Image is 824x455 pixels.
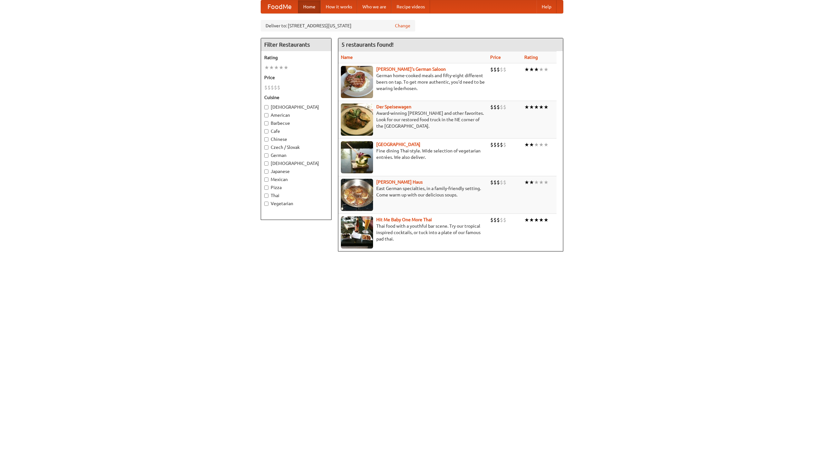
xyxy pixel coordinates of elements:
label: American [264,112,328,118]
li: ★ [534,141,539,148]
input: Chinese [264,137,268,141]
input: Barbecue [264,121,268,125]
li: $ [503,104,506,111]
p: East German specialties, in a family-friendly setting. Come warm up with our delicious soups. [341,185,485,198]
li: ★ [539,141,544,148]
li: $ [264,84,267,91]
li: $ [503,141,506,148]
li: $ [490,179,493,186]
li: $ [503,216,506,223]
li: ★ [529,141,534,148]
li: $ [497,141,500,148]
li: $ [503,179,506,186]
li: $ [267,84,271,91]
input: [DEMOGRAPHIC_DATA] [264,161,268,166]
h5: Rating [264,54,328,61]
input: Cafe [264,129,268,133]
li: ★ [544,141,548,148]
input: Czech / Slovak [264,145,268,150]
a: Rating [524,55,538,60]
h5: Price [264,74,328,81]
a: [PERSON_NAME]'s German Saloon [376,67,446,72]
img: kohlhaus.jpg [341,179,373,211]
label: Chinese [264,136,328,142]
li: $ [490,141,493,148]
label: Vegetarian [264,200,328,207]
h4: Filter Restaurants [261,38,331,51]
label: Cafe [264,128,328,134]
li: $ [493,141,497,148]
li: ★ [264,64,269,71]
input: Pizza [264,186,268,190]
li: $ [490,104,493,111]
li: $ [497,179,500,186]
li: ★ [269,64,274,71]
li: $ [277,84,280,91]
div: Deliver to: [STREET_ADDRESS][US_STATE] [261,20,415,32]
li: $ [493,104,497,111]
li: ★ [524,104,529,111]
a: Der Speisewagen [376,104,411,109]
li: ★ [544,179,548,186]
li: ★ [524,66,529,73]
li: ★ [534,179,539,186]
li: $ [490,66,493,73]
input: Japanese [264,169,268,174]
p: Fine dining Thai-style. Wide selection of vegetarian entrées. We also deliver. [341,148,485,160]
li: $ [274,84,277,91]
li: ★ [534,104,539,111]
input: [DEMOGRAPHIC_DATA] [264,105,268,109]
li: $ [490,216,493,223]
li: ★ [539,179,544,186]
input: German [264,153,268,158]
li: $ [493,216,497,223]
label: Mexican [264,176,328,183]
img: esthers.jpg [341,66,373,98]
a: [GEOGRAPHIC_DATA] [376,142,420,147]
label: [DEMOGRAPHIC_DATA] [264,160,328,167]
a: Who we are [357,0,391,13]
li: ★ [279,64,284,71]
li: ★ [284,64,288,71]
li: ★ [544,66,548,73]
li: ★ [529,179,534,186]
li: $ [493,179,497,186]
label: Japanese [264,168,328,175]
a: Help [537,0,557,13]
li: $ [500,66,503,73]
a: Change [395,23,410,29]
a: [PERSON_NAME] Haus [376,179,423,185]
li: $ [497,216,500,223]
li: $ [500,141,503,148]
li: ★ [539,66,544,73]
li: ★ [534,216,539,223]
a: Name [341,55,353,60]
li: ★ [524,179,529,186]
li: $ [503,66,506,73]
li: ★ [524,141,529,148]
li: ★ [524,216,529,223]
li: $ [271,84,274,91]
p: German home-cooked meals and fifty-eight different beers on tap. To get more authentic, you'd nee... [341,72,485,92]
a: FoodMe [261,0,298,13]
li: ★ [544,104,548,111]
a: Hit Me Baby One More Thai [376,217,432,222]
input: Vegetarian [264,202,268,206]
li: ★ [539,104,544,111]
li: $ [493,66,497,73]
li: ★ [539,216,544,223]
input: Thai [264,194,268,198]
li: ★ [529,104,534,111]
label: Barbecue [264,120,328,126]
label: Thai [264,192,328,199]
label: Czech / Slovak [264,144,328,150]
ng-pluralize: 5 restaurants found! [342,41,394,48]
li: ★ [534,66,539,73]
img: satay.jpg [341,141,373,173]
input: American [264,113,268,117]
